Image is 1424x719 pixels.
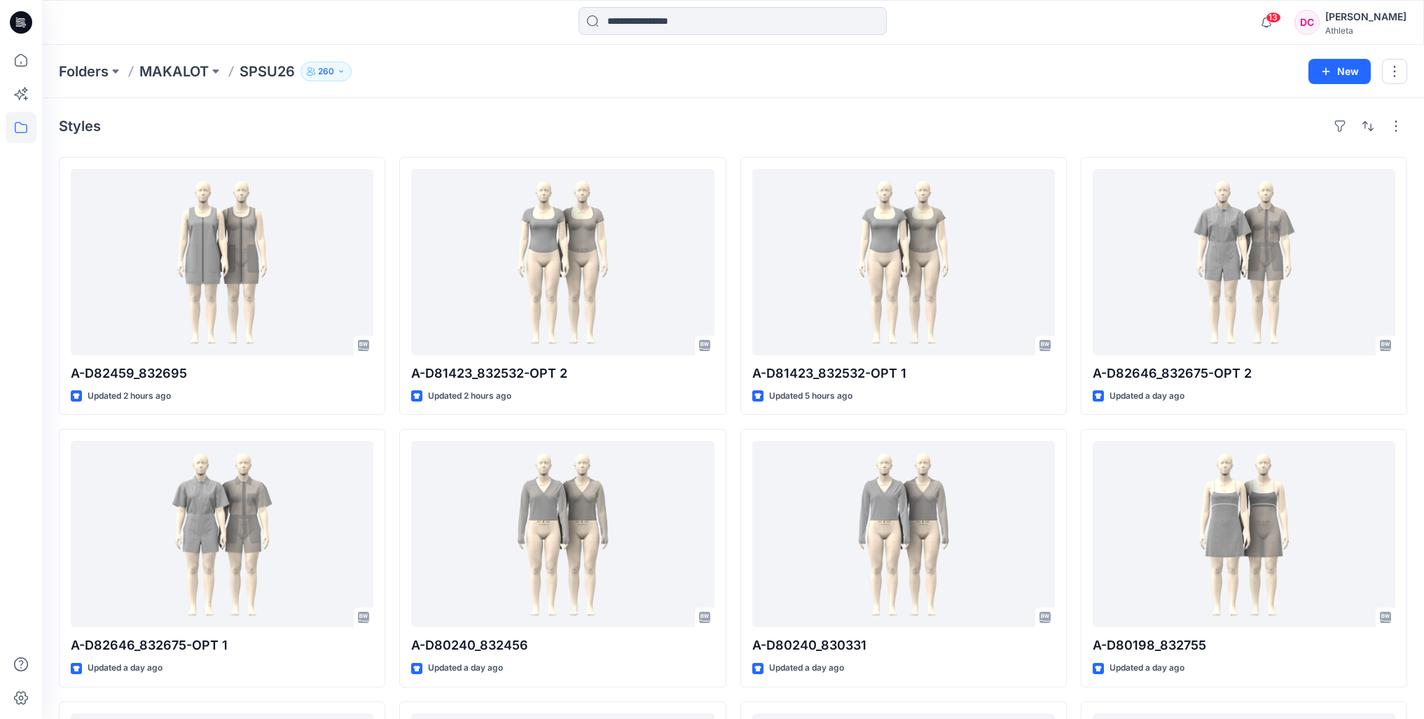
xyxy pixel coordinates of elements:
a: A-D80240_832456 [411,441,714,627]
a: A-D80198_832755 [1093,441,1395,627]
a: A-D82646_832675-OPT 2 [1093,169,1395,355]
a: A-D80240_830331 [752,441,1055,627]
h4: Styles [59,118,101,135]
p: A-D82459_832695 [71,364,373,383]
p: Updated a day ago [1110,661,1184,676]
p: Updated 2 hours ago [428,389,511,404]
p: Updated a day ago [1110,389,1184,404]
p: Updated a day ago [428,661,503,676]
span: 13 [1266,12,1281,23]
p: A-D82646_832675-OPT 1 [71,636,373,655]
button: New [1308,59,1371,84]
p: Updated a day ago [769,661,844,676]
p: Updated 5 hours ago [769,389,852,404]
p: Updated 2 hours ago [88,389,171,404]
a: A-D82646_832675-OPT 1 [71,441,373,627]
div: DC [1294,10,1320,35]
p: A-D82646_832675-OPT 2 [1093,364,1395,383]
p: SPSU26 [240,62,295,81]
p: A-D81423_832532-OPT 1 [752,364,1055,383]
p: Updated a day ago [88,661,163,676]
p: A-D80240_830331 [752,636,1055,655]
a: A-D81423_832532-OPT 2 [411,169,714,355]
p: A-D80240_832456 [411,636,714,655]
p: A-D81423_832532-OPT 2 [411,364,714,383]
div: [PERSON_NAME] [1325,8,1406,25]
button: 260 [300,62,352,81]
p: 260 [318,64,334,79]
a: A-D81423_832532-OPT 1 [752,169,1055,355]
a: MAKALOT [139,62,209,81]
p: A-D80198_832755 [1093,636,1395,655]
div: Athleta [1325,25,1406,36]
a: Folders [59,62,109,81]
a: A-D82459_832695 [71,169,373,355]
